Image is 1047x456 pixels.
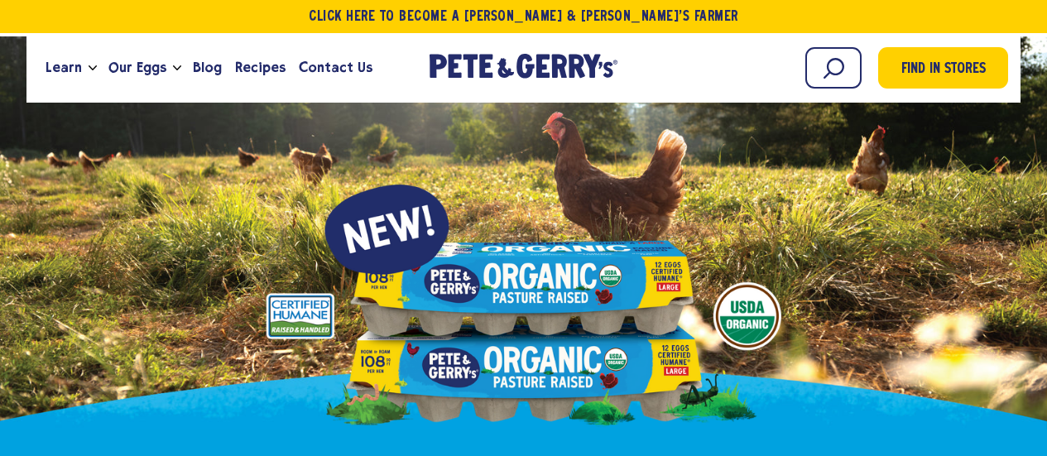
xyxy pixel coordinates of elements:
a: Recipes [228,46,292,90]
a: Find in Stores [878,47,1008,89]
span: Recipes [235,57,286,78]
a: Blog [186,46,228,90]
span: Blog [193,57,222,78]
span: Our Eggs [108,57,166,78]
span: Find in Stores [901,59,986,81]
a: Contact Us [292,46,379,90]
input: Search [805,47,862,89]
span: Learn [46,57,82,78]
span: Contact Us [299,57,372,78]
button: Open the dropdown menu for Our Eggs [173,65,181,71]
a: Learn [39,46,89,90]
button: Open the dropdown menu for Learn [89,65,97,71]
a: Our Eggs [102,46,173,90]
